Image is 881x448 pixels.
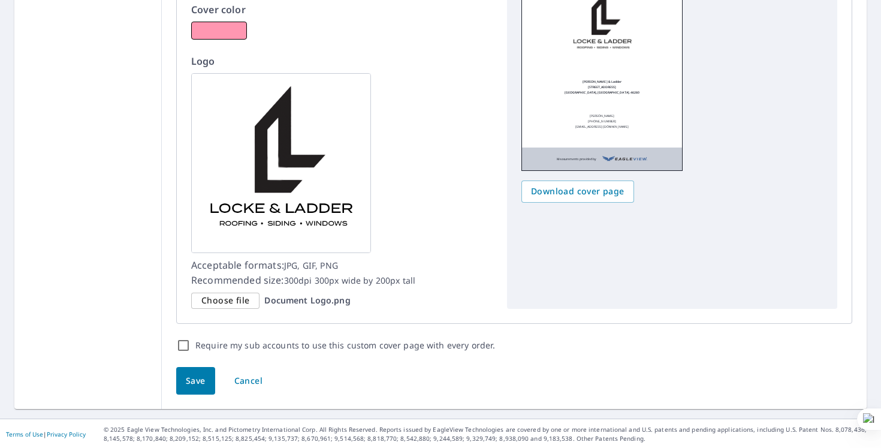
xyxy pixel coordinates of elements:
span: 300dpi 300px wide by 200px tall [284,275,416,286]
p: [GEOGRAPHIC_DATA], [GEOGRAPHIC_DATA]. 46260 [565,90,639,95]
p: Cover color [191,2,493,17]
p: [STREET_ADDRESS] [588,85,617,90]
div: Choose file [191,293,260,309]
p: Logo [191,54,493,68]
button: Download cover page [521,181,634,203]
label: Require my sub accounts to use this custom cover page with every order. [195,338,495,353]
p: [PERSON_NAME] [590,113,615,119]
p: [EMAIL_ADDRESS][DOMAIN_NAME] [575,124,629,130]
span: JPG, GIF, PNG [284,260,338,271]
img: logo [191,73,371,253]
button: Cancel [224,367,273,395]
a: Terms of Use [6,430,43,438]
button: Save [176,367,215,395]
p: Document Logo.png [264,295,350,306]
span: Cancel [234,374,263,389]
span: Download cover page [531,184,624,199]
p: [PERSON_NAME] & Ladder [583,79,621,85]
span: Choose file [201,293,249,308]
p: © 2025 Eagle View Technologies, Inc. and Pictometry International Corp. All Rights Reserved. Repo... [104,425,875,443]
p: Measurements provided by [557,154,596,164]
span: Save [186,374,206,389]
img: EV Logo [602,154,647,164]
a: Privacy Policy [47,430,86,438]
p: | [6,431,86,438]
p: Acceptable formats: Recommended size: [191,258,493,288]
p: [PHONE_NUMBER] [588,119,616,124]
